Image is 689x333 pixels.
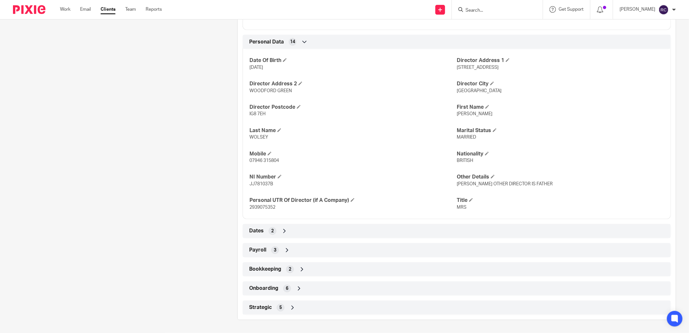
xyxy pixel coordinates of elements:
[457,135,476,140] span: MARRIED
[465,8,523,14] input: Search
[271,228,274,234] span: 2
[249,304,272,311] span: Strategic
[249,112,266,116] span: IG8 7EH
[13,5,45,14] img: Pixie
[249,135,268,140] span: WOLSEY
[146,6,162,13] a: Reports
[249,228,264,234] span: Dates
[249,104,457,111] h4: Director Postcode
[457,158,473,163] span: BRITISH
[457,57,664,64] h4: Director Address 1
[457,197,664,204] h4: Title
[659,5,669,15] img: svg%3E
[249,127,457,134] h4: Last Name
[620,6,655,13] p: [PERSON_NAME]
[279,304,282,311] span: 5
[249,158,279,163] span: 07946 315804
[125,6,136,13] a: Team
[457,112,492,116] span: [PERSON_NAME]
[249,182,273,186] span: JJ781037B
[249,205,275,210] span: 2939075352
[457,174,664,180] h4: Other Details
[60,6,70,13] a: Work
[274,247,276,253] span: 3
[249,39,284,45] span: Personal Data
[249,247,266,253] span: Payroll
[249,89,292,93] span: WOODFORD GREEN
[249,80,457,87] h4: Director Address 2
[457,65,499,70] span: [STREET_ADDRESS]
[559,7,584,12] span: Get Support
[457,89,502,93] span: [GEOGRAPHIC_DATA]
[457,151,664,157] h4: Nationality
[457,127,664,134] h4: Marital Status
[289,266,291,273] span: 2
[249,151,457,157] h4: Mobile
[80,6,91,13] a: Email
[249,65,263,70] span: [DATE]
[249,285,278,292] span: Onboarding
[457,205,466,210] span: MRS
[457,182,553,186] span: [PERSON_NAME] OTHER DIRECTOR IS FATHER
[249,197,457,204] h4: Personal UTR Of Director (if A Company)
[249,16,255,20] span: No
[249,57,457,64] h4: Date Of Birth
[249,174,457,180] h4: NI Number
[249,266,281,273] span: Bookkeeping
[286,285,288,292] span: 6
[101,6,115,13] a: Clients
[457,80,664,87] h4: Director City
[290,39,295,45] span: 14
[457,104,664,111] h4: First Name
